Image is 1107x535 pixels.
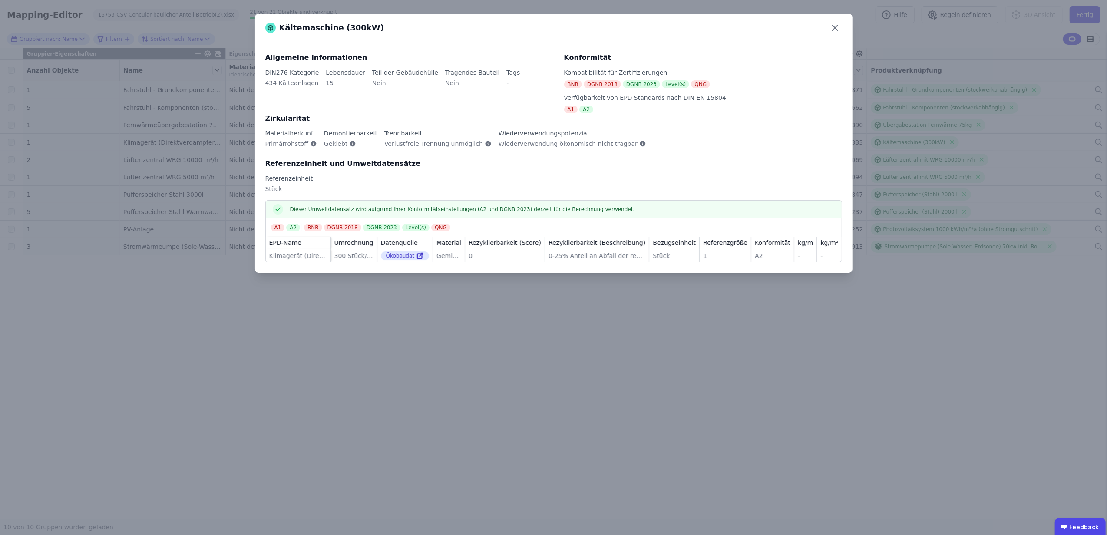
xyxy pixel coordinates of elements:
div: Stück [265,185,842,200]
div: Konformität [564,53,842,63]
div: Rezyklierbarkeit (Beschreibung) [549,238,645,247]
div: kg/m [798,238,813,247]
div: EPD-Name [269,238,301,247]
span: Dieser Umweltdatensatz wird aufgrund Ihrer Konformitätseinstellungen (A2 und DGNB 2023) derzeit f... [290,206,635,213]
div: Material [436,238,461,247]
div: DGNB 2018 [324,224,361,231]
span: Verlustfreie Trennung unmöglich [384,139,483,148]
div: DGNB 2018 [584,80,621,88]
div: 0 [469,251,541,260]
div: - [820,251,838,260]
div: Datenquelle [381,238,418,247]
div: Ökobaudat [381,251,430,260]
div: Konformität [755,238,790,247]
span: Geklebt [324,139,347,148]
div: Referenzeinheit [265,174,842,183]
div: Klimagerät (Direktverdampfer) (pro 1 kW) [269,251,327,260]
div: Kältemaschine (300kW) [265,22,384,34]
div: Allgemeine Informationen [265,53,554,63]
div: A1 [564,106,578,113]
div: Stück [653,251,696,260]
div: Nein [445,79,499,94]
div: Level(s) [662,80,689,88]
div: Nein [372,79,438,94]
div: 15 [326,79,365,94]
div: DGNB 2023 [363,224,400,231]
div: Referenzeinheit und Umweltdatensätze [265,159,842,169]
div: Kompatibilität für Zertifizierungen [564,68,842,77]
div: A2 [286,224,300,231]
div: Materialherkunft [265,129,317,138]
span: Wiederverwendung ökonomisch nicht tragbar [499,139,638,148]
div: kg/m² [820,238,838,247]
div: Tragendes Bauteil [445,68,499,77]
div: DIN276 Kategorie [265,68,319,77]
div: - [507,79,520,94]
div: Umrechnung [334,238,373,247]
div: Referenzgröße [703,238,747,247]
div: 434 Kälteanlagen [265,79,319,94]
div: Verfügbarkeit von EPD Standards nach DIN EN 15804 [564,93,842,102]
div: Rezyklierbarkeit (Score) [469,238,541,247]
div: 1 [703,251,747,260]
div: A2 [579,106,593,113]
div: 300 Stück/Stück [334,251,373,260]
div: A1 [271,224,285,231]
div: Demontierbarkeit [324,129,377,138]
div: Level(s) [402,224,430,231]
div: Trennbarkeit [384,129,492,138]
div: BNB [304,224,322,231]
div: Teil der Gebäudehülle [372,68,438,77]
div: Zirkularität [265,113,842,124]
div: Tags [507,68,520,77]
div: Lebensdauer [326,68,365,77]
div: QNG [691,80,710,88]
span: Primärrohstoff [265,139,308,148]
div: BNB [564,80,582,88]
div: - [798,251,813,260]
div: Bezugseinheit [653,238,696,247]
div: 0-25% Anteil an Abfall der recycled wird [549,251,645,260]
div: QNG [431,224,450,231]
div: Wiederverwendungspotenzial [499,129,646,138]
div: A2 [755,251,790,260]
div: Gemischt - Elektronik [436,251,461,260]
div: DGNB 2023 [623,80,660,88]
